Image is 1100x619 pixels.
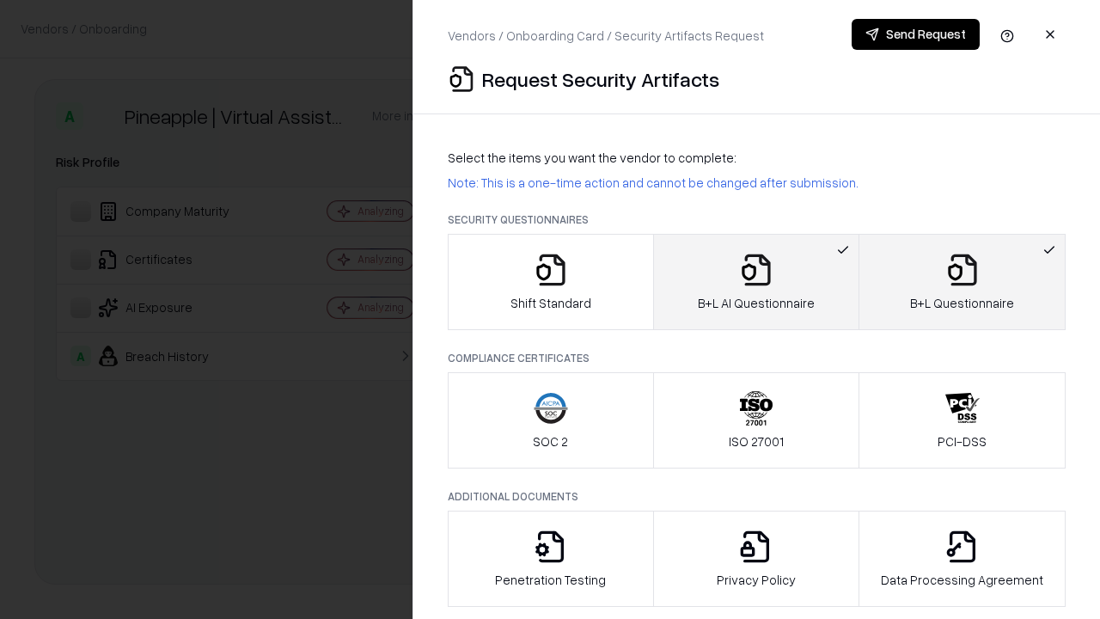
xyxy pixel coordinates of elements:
[910,294,1014,312] p: B+L Questionnaire
[859,511,1066,607] button: Data Processing Agreement
[698,294,815,312] p: B+L AI Questionnaire
[448,351,1066,365] p: Compliance Certificates
[448,212,1066,227] p: Security Questionnaires
[448,372,654,469] button: SOC 2
[881,571,1043,589] p: Data Processing Agreement
[859,372,1066,469] button: PCI-DSS
[852,19,980,50] button: Send Request
[448,234,654,330] button: Shift Standard
[482,65,719,93] p: Request Security Artifacts
[533,432,568,450] p: SOC 2
[653,372,860,469] button: ISO 27001
[717,571,796,589] p: Privacy Policy
[448,174,1066,192] p: Note: This is a one-time action and cannot be changed after submission.
[510,294,591,312] p: Shift Standard
[938,432,987,450] p: PCI-DSS
[448,149,1066,167] p: Select the items you want the vendor to complete:
[448,511,654,607] button: Penetration Testing
[653,234,860,330] button: B+L AI Questionnaire
[653,511,860,607] button: Privacy Policy
[448,27,764,45] p: Vendors / Onboarding Card / Security Artifacts Request
[448,489,1066,504] p: Additional Documents
[729,432,784,450] p: ISO 27001
[859,234,1066,330] button: B+L Questionnaire
[495,571,606,589] p: Penetration Testing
